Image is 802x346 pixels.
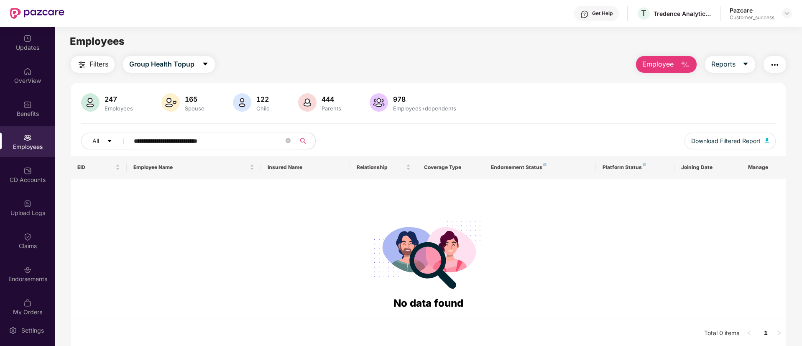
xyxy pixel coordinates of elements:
div: Child [255,105,271,112]
button: right [773,327,786,340]
div: Tredence Analytics Solutions Private Limited [654,10,712,18]
img: svg+xml;base64,PHN2ZyBpZD0iQ0RfQWNjb3VudHMiIGRhdGEtbmFtZT0iQ0QgQWNjb3VudHMiIHhtbG5zPSJodHRwOi8vd3... [23,167,32,175]
img: svg+xml;base64,PHN2ZyB4bWxucz0iaHR0cDovL3d3dy53My5vcmcvMjAwMC9zdmciIHhtbG5zOnhsaW5rPSJodHRwOi8vd3... [765,138,769,143]
button: search [295,133,316,149]
img: svg+xml;base64,PHN2ZyB4bWxucz0iaHR0cDovL3d3dy53My5vcmcvMjAwMC9zdmciIHhtbG5zOnhsaW5rPSJodHRwOi8vd3... [161,93,180,112]
li: Total 0 items [704,327,739,340]
th: EID [71,156,127,179]
span: right [777,331,782,336]
button: Allcaret-down [81,133,132,149]
li: 1 [759,327,773,340]
span: caret-down [202,61,209,68]
img: svg+xml;base64,PHN2ZyB4bWxucz0iaHR0cDovL3d3dy53My5vcmcvMjAwMC9zdmciIHhtbG5zOnhsaW5rPSJodHRwOi8vd3... [680,60,690,70]
img: svg+xml;base64,PHN2ZyB4bWxucz0iaHR0cDovL3d3dy53My5vcmcvMjAwMC9zdmciIHhtbG5zOnhsaW5rPSJodHRwOi8vd3... [233,93,251,112]
span: caret-down [742,61,749,68]
div: Endorsement Status [491,164,589,171]
th: Joining Date [674,156,741,179]
span: Employee Name [133,164,248,171]
span: close-circle [286,137,291,145]
img: svg+xml;base64,PHN2ZyB4bWxucz0iaHR0cDovL3d3dy53My5vcmcvMjAwMC9zdmciIHhtbG5zOnhsaW5rPSJodHRwOi8vd3... [370,93,388,112]
span: search [295,138,311,144]
div: Employees [103,105,135,112]
img: svg+xml;base64,PHN2ZyB4bWxucz0iaHR0cDovL3d3dy53My5vcmcvMjAwMC9zdmciIHdpZHRoPSIyNCIgaGVpZ2h0PSIyNC... [77,60,87,70]
th: Employee Name [127,156,261,179]
img: svg+xml;base64,PHN2ZyBpZD0iVXBsb2FkX0xvZ3MiIGRhdGEtbmFtZT0iVXBsb2FkIExvZ3MiIHhtbG5zPSJodHRwOi8vd3... [23,200,32,208]
span: close-circle [286,138,291,143]
div: 978 [391,95,458,103]
img: svg+xml;base64,PHN2ZyBpZD0iVXBkYXRlZCIgeG1sbnM9Imh0dHA6Ly93d3cudzMub3JnLzIwMDAvc3ZnIiB3aWR0aD0iMj... [23,34,32,43]
span: All [92,136,99,146]
span: No data found [393,297,463,309]
img: svg+xml;base64,PHN2ZyBpZD0iU2V0dGluZy0yMHgyMCIgeG1sbnM9Imh0dHA6Ly93d3cudzMub3JnLzIwMDAvc3ZnIiB3aW... [9,326,17,335]
a: 1 [759,327,773,339]
div: 165 [183,95,206,103]
img: svg+xml;base64,PHN2ZyB4bWxucz0iaHR0cDovL3d3dy53My5vcmcvMjAwMC9zdmciIHdpZHRoPSIyNCIgaGVpZ2h0PSIyNC... [770,60,780,70]
button: Group Health Topupcaret-down [123,56,215,73]
div: Settings [19,326,46,335]
img: svg+xml;base64,PHN2ZyBpZD0iSGVscC0zMngzMiIgeG1sbnM9Imh0dHA6Ly93d3cudzMub3JnLzIwMDAvc3ZnIiB3aWR0aD... [580,10,589,18]
div: Employees+dependents [391,105,458,112]
div: Get Help [592,10,613,17]
span: Group Health Topup [129,59,194,69]
th: Manage [741,156,786,179]
div: 444 [320,95,343,103]
img: svg+xml;base64,PHN2ZyBpZD0iSG9tZSIgeG1sbnM9Imh0dHA6Ly93d3cudzMub3JnLzIwMDAvc3ZnIiB3aWR0aD0iMjAiIG... [23,67,32,76]
img: svg+xml;base64,PHN2ZyBpZD0iRW1wbG95ZWVzIiB4bWxucz0iaHR0cDovL3d3dy53My5vcmcvMjAwMC9zdmciIHdpZHRoPS... [23,133,32,142]
button: Filters [71,56,115,73]
span: left [747,331,752,336]
img: svg+xml;base64,PHN2ZyBpZD0iQmVuZWZpdHMiIHhtbG5zPSJodHRwOi8vd3d3LnczLm9yZy8yMDAwL3N2ZyIgd2lkdGg9Ij... [23,100,32,109]
img: svg+xml;base64,PHN2ZyBpZD0iRW5kb3JzZW1lbnRzIiB4bWxucz0iaHR0cDovL3d3dy53My5vcmcvMjAwMC9zdmciIHdpZH... [23,266,32,274]
img: svg+xml;base64,PHN2ZyB4bWxucz0iaHR0cDovL3d3dy53My5vcmcvMjAwMC9zdmciIHhtbG5zOnhsaW5rPSJodHRwOi8vd3... [298,93,317,112]
div: 247 [103,95,135,103]
div: Spouse [183,105,206,112]
span: T [641,8,646,18]
div: Parents [320,105,343,112]
span: Relationship [357,164,404,171]
div: 122 [255,95,271,103]
li: Next Page [773,327,786,340]
img: svg+xml;base64,PHN2ZyBpZD0iQ2xhaW0iIHhtbG5zPSJodHRwOi8vd3d3LnczLm9yZy8yMDAwL3N2ZyIgd2lkdGg9IjIwIi... [23,233,32,241]
span: EID [77,164,114,171]
span: Download Filtered Report [691,136,761,146]
span: Employees [70,35,125,47]
th: Coverage Type [417,156,484,179]
div: Platform Status [603,164,667,171]
div: Pazcare [730,6,774,14]
button: Download Filtered Report [685,133,776,149]
span: Filters [89,59,108,69]
span: caret-down [107,138,112,145]
img: New Pazcare Logo [10,8,64,19]
button: Employee [636,56,697,73]
span: Reports [711,59,736,69]
button: left [743,327,756,340]
img: svg+xml;base64,PHN2ZyB4bWxucz0iaHR0cDovL3d3dy53My5vcmcvMjAwMC9zdmciIHdpZHRoPSIyODgiIGhlaWdodD0iMj... [368,210,488,295]
img: svg+xml;base64,PHN2ZyBpZD0iTXlfT3JkZXJzIiBkYXRhLW5hbWU9Ik15IE9yZGVycyIgeG1sbnM9Imh0dHA6Ly93d3cudz... [23,299,32,307]
button: Reportscaret-down [705,56,755,73]
div: Customer_success [730,14,774,21]
th: Insured Name [261,156,350,179]
img: svg+xml;base64,PHN2ZyBpZD0iRHJvcGRvd24tMzJ4MzIiIHhtbG5zPSJodHRwOi8vd3d3LnczLm9yZy8yMDAwL3N2ZyIgd2... [784,10,790,17]
th: Relationship [350,156,417,179]
img: svg+xml;base64,PHN2ZyB4bWxucz0iaHR0cDovL3d3dy53My5vcmcvMjAwMC9zdmciIHdpZHRoPSI4IiBoZWlnaHQ9IjgiIH... [543,163,547,166]
li: Previous Page [743,327,756,340]
img: svg+xml;base64,PHN2ZyB4bWxucz0iaHR0cDovL3d3dy53My5vcmcvMjAwMC9zdmciIHhtbG5zOnhsaW5rPSJodHRwOi8vd3... [81,93,100,112]
span: Employee [642,59,674,69]
img: svg+xml;base64,PHN2ZyB4bWxucz0iaHR0cDovL3d3dy53My5vcmcvMjAwMC9zdmciIHdpZHRoPSI4IiBoZWlnaHQ9IjgiIH... [643,163,646,166]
